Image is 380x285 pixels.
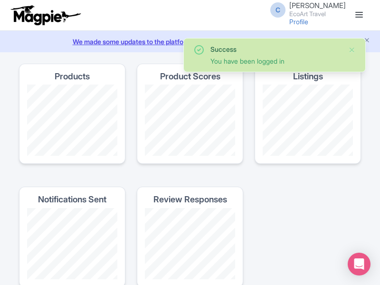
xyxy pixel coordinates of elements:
h4: Product Scores [160,72,220,81]
a: Profile [289,18,308,26]
h4: Review Responses [153,195,227,204]
div: Success [210,44,341,54]
div: Open Intercom Messenger [348,253,370,275]
small: EcoArt Travel [289,11,346,17]
div: You have been logged in [210,56,341,66]
h4: Listings [293,72,323,81]
h4: Notifications Sent [38,195,106,204]
a: We made some updates to the platform. Read more about the new layout [6,37,374,47]
button: Close announcement [363,36,370,47]
span: [PERSON_NAME] [289,1,346,10]
img: logo-ab69f6fb50320c5b225c76a69d11143b.png [9,5,82,26]
a: C [PERSON_NAME] EcoArt Travel [265,2,346,17]
h4: Products [55,72,90,81]
button: Close [348,44,356,56]
span: C [270,2,285,18]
